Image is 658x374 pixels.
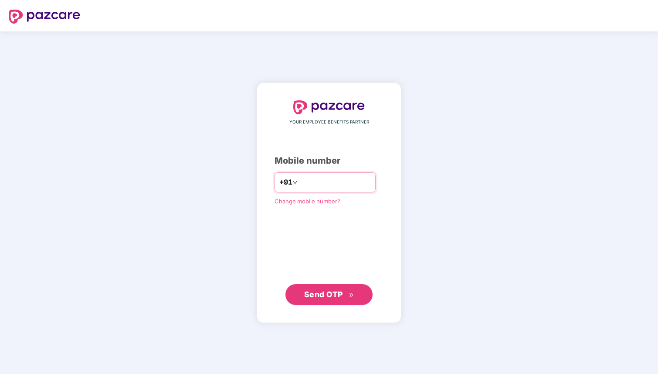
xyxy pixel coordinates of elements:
[289,119,369,126] span: YOUR EMPLOYEE BENEFITS PARTNER
[285,284,373,305] button: Send OTPdouble-right
[279,177,292,188] span: +91
[275,198,340,205] a: Change mobile number?
[349,292,354,298] span: double-right
[304,290,343,299] span: Send OTP
[292,180,298,185] span: down
[275,154,383,168] div: Mobile number
[9,10,80,24] img: logo
[293,100,365,114] img: logo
